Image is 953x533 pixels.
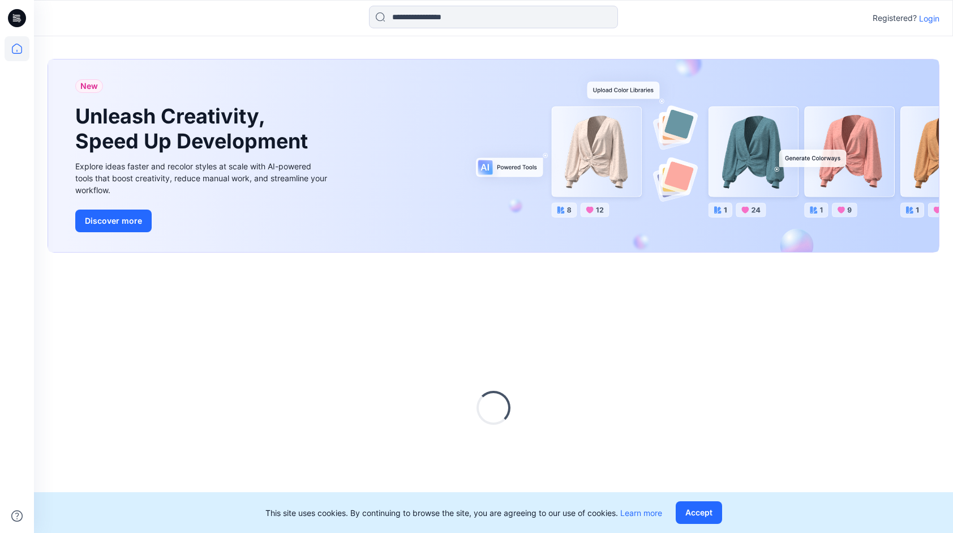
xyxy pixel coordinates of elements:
[676,501,722,524] button: Accept
[75,104,313,153] h1: Unleash Creativity, Speed Up Development
[620,508,662,518] a: Learn more
[873,11,917,25] p: Registered?
[265,507,662,519] p: This site uses cookies. By continuing to browse the site, you are agreeing to our use of cookies.
[75,210,152,232] button: Discover more
[80,79,98,93] span: New
[75,160,330,196] div: Explore ideas faster and recolor styles at scale with AI-powered tools that boost creativity, red...
[919,12,939,24] p: Login
[75,210,330,232] a: Discover more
